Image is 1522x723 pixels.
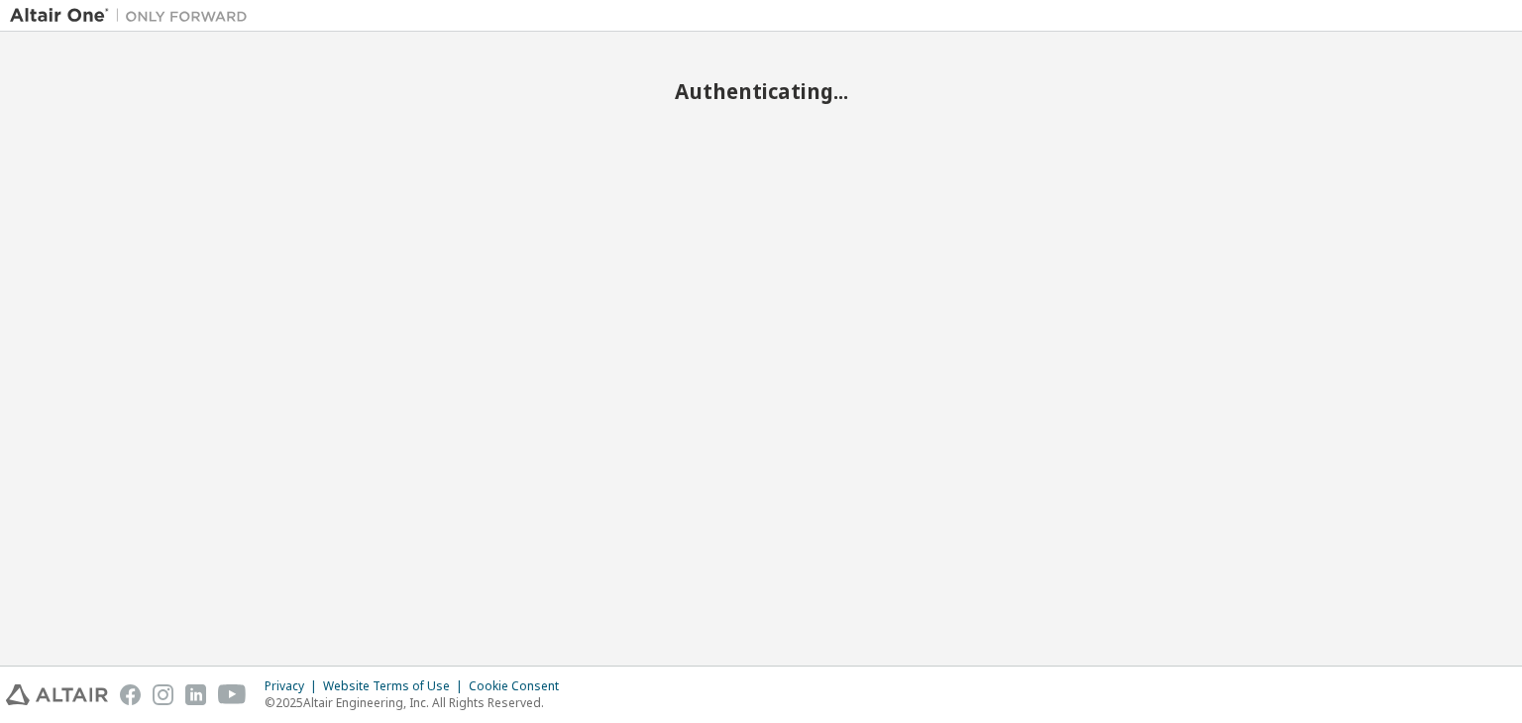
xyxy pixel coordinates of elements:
[265,678,323,694] div: Privacy
[469,678,571,694] div: Cookie Consent
[323,678,469,694] div: Website Terms of Use
[10,78,1512,104] h2: Authenticating...
[120,684,141,705] img: facebook.svg
[153,684,173,705] img: instagram.svg
[10,6,258,26] img: Altair One
[265,694,571,711] p: © 2025 Altair Engineering, Inc. All Rights Reserved.
[6,684,108,705] img: altair_logo.svg
[185,684,206,705] img: linkedin.svg
[218,684,247,705] img: youtube.svg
